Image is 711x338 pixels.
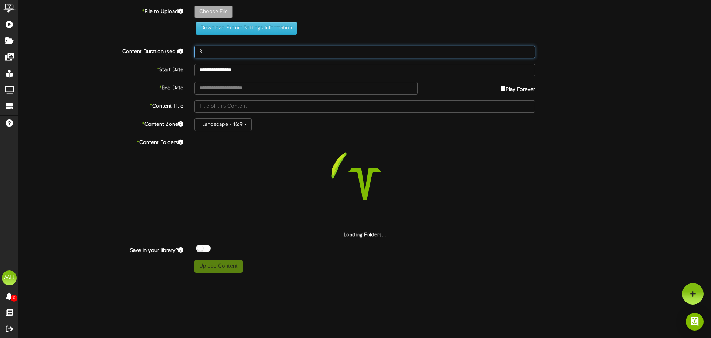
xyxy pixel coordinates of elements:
[11,295,17,302] span: 0
[13,64,189,74] label: Start Date
[344,232,386,238] strong: Loading Folders...
[686,313,704,331] div: Open Intercom Messenger
[13,82,189,92] label: End Date
[501,86,505,91] input: Play Forever
[194,100,535,113] input: Title of this Content
[194,260,243,273] button: Upload Content
[13,6,189,16] label: File to Upload
[192,25,297,31] a: Download Export Settings Information
[2,270,17,285] div: MD
[317,137,412,232] img: loading-spinner-3.png
[196,22,297,35] button: Download Export Settings Information
[13,118,189,128] label: Content Zone
[13,245,189,255] label: Save in your library?
[13,100,189,110] label: Content Title
[194,118,252,131] button: Landscape - 16:9
[13,137,189,147] label: Content Folders
[13,46,189,56] label: Content Duration (sec.)
[501,82,535,93] label: Play Forever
